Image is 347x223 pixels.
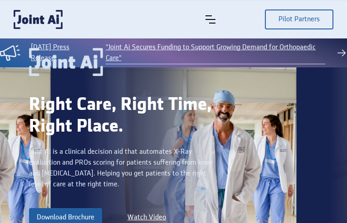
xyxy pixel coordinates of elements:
div: Right Care, Right Time, Right Place. [29,94,214,138]
div: menu [205,15,265,24]
a: home [14,10,160,28]
div: [DATE] Press Release: [31,42,95,64]
a: Pilot Partners [265,9,333,29]
a: "Joint Ai Secures Funding to Support Growing Demand for Orthopaedic Care" [106,42,325,64]
div: Joint Ai is a clinical decision aid that automates X-Ray evaluation and PROs scoring for patients... [29,147,214,190]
